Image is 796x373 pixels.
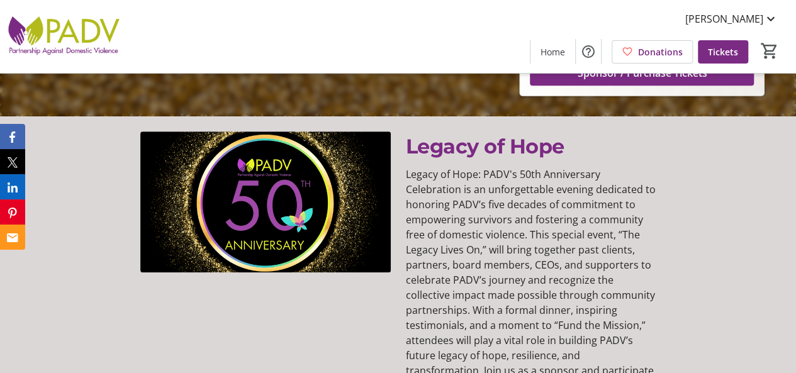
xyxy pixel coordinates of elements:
button: Help [576,39,601,64]
button: Cart [758,40,781,62]
span: Home [541,45,565,58]
span: Tickets [708,45,738,58]
button: Sponsor / Purchase Tickets [530,60,754,86]
img: Partnership Against Domestic Violence's Logo [8,5,120,68]
a: Donations [612,40,693,64]
span: [PERSON_NAME] [685,11,763,26]
span: Donations [638,45,683,58]
img: undefined [140,131,391,272]
p: Legacy of Hope [406,131,656,162]
a: Home [530,40,575,64]
a: Tickets [698,40,748,64]
button: [PERSON_NAME] [675,9,788,29]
